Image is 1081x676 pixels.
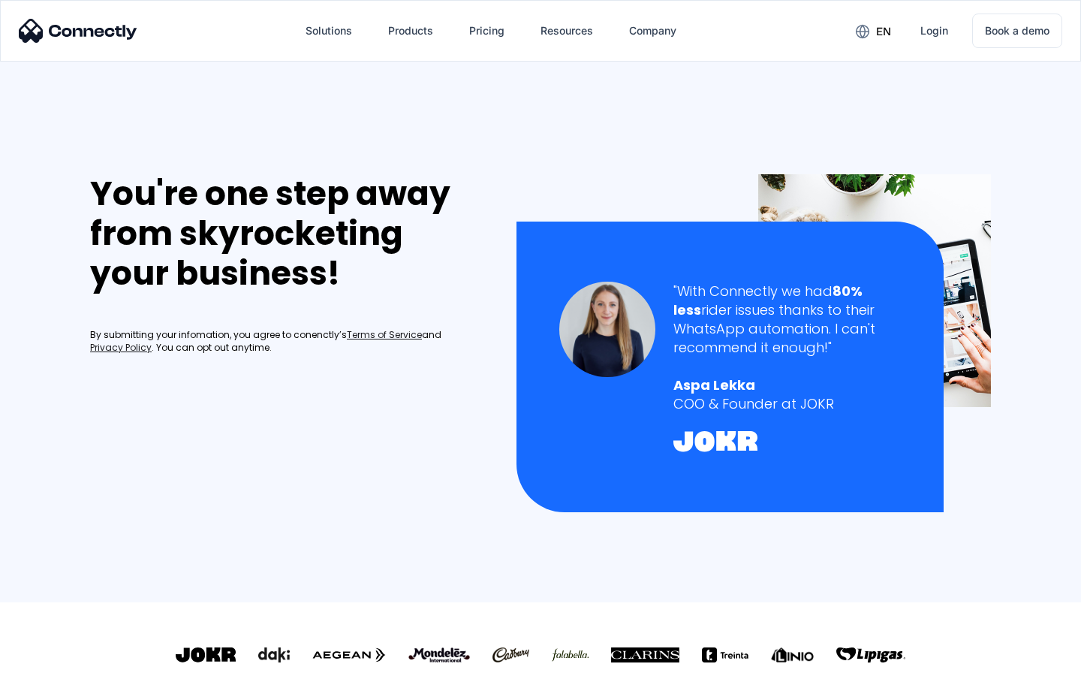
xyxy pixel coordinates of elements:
div: Resources [540,20,593,41]
div: COO & Founder at JOKR [673,394,901,413]
strong: 80% less [673,282,863,319]
div: You're one step away from skyrocketing your business! [90,174,485,293]
a: Login [908,13,960,49]
div: Login [920,20,948,41]
div: Company [629,20,676,41]
img: Connectly Logo [19,19,137,43]
a: Privacy Policy [90,342,152,355]
strong: Aspa Lekka [673,376,755,394]
div: "With Connectly we had rider issues thanks to their WhatsApp automation. I can't recommend it eno... [673,282,901,358]
div: Pricing [469,20,504,41]
a: Terms of Service [347,329,422,342]
a: Book a demo [972,14,1062,48]
div: en [876,21,891,42]
div: By submitting your infomation, you agree to conenctly’s and . You can opt out anytime. [90,329,485,355]
a: Pricing [457,13,516,49]
div: Solutions [306,20,352,41]
div: Products [388,20,433,41]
